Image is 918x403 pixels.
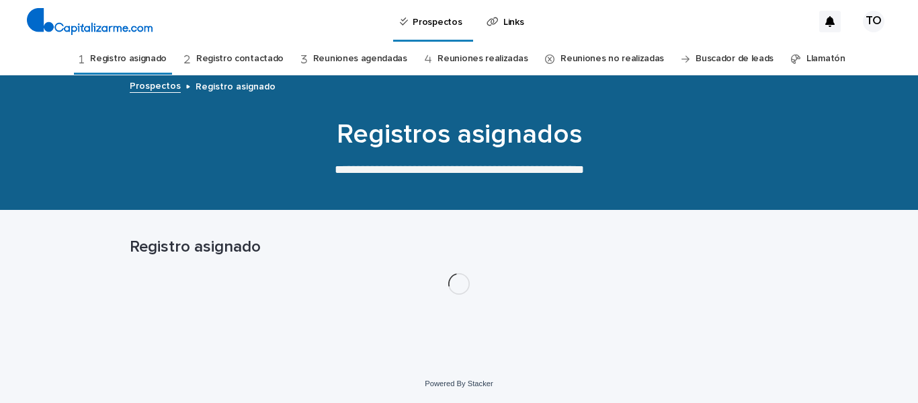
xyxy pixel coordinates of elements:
[196,78,276,93] p: Registro asignado
[863,11,884,32] div: TO
[130,237,788,257] h1: Registro asignado
[437,43,528,75] a: Reuniones realizadas
[196,43,284,75] a: Registro contactado
[130,77,181,93] a: Prospectos
[90,43,167,75] a: Registro asignado
[696,43,774,75] a: Buscador de leads
[27,8,153,35] img: 4arMvv9wSvmHTHbXwTim
[130,118,788,151] h1: Registros asignados
[560,43,664,75] a: Reuniones no realizadas
[806,43,845,75] a: Llamatón
[313,43,407,75] a: Reuniones agendadas
[425,379,493,388] a: Powered By Stacker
